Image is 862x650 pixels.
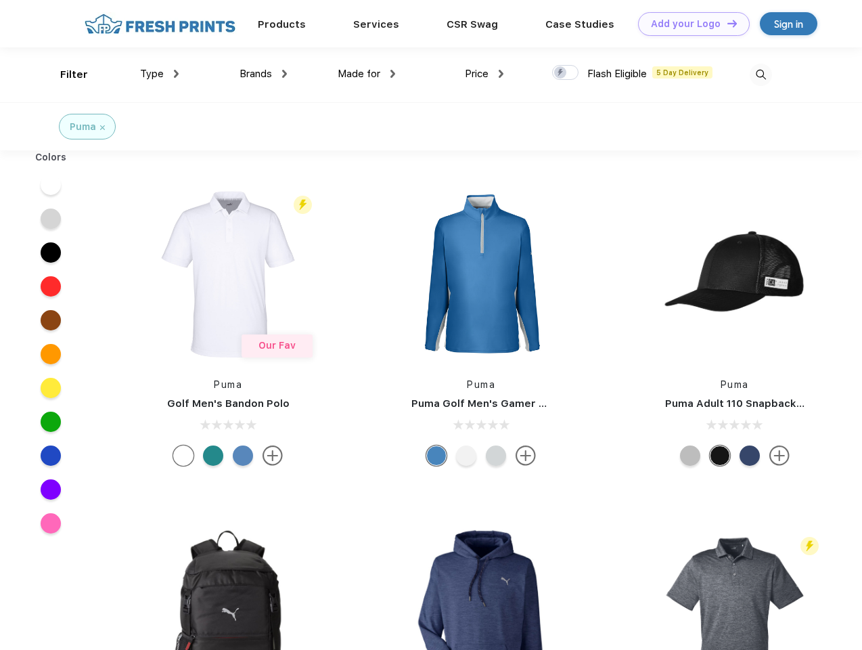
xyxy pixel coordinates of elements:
img: more.svg [769,446,790,466]
img: desktop_search.svg [750,64,772,86]
a: Puma [721,379,749,390]
span: Our Fav [258,340,296,351]
div: Bright White [173,446,194,466]
a: Puma [467,379,495,390]
img: dropdown.png [390,70,395,78]
span: Brands [240,68,272,80]
span: Made for [338,68,380,80]
a: Golf Men's Bandon Polo [167,397,290,410]
div: Filter [60,67,88,83]
img: flash_active_toggle.svg [800,537,819,555]
img: dropdown.png [174,70,179,78]
img: dropdown.png [282,70,287,78]
img: more.svg [263,446,283,466]
span: Flash Eligible [587,68,647,80]
img: func=resize&h=266 [645,184,825,364]
a: Products [258,18,306,30]
img: func=resize&h=266 [138,184,318,364]
img: dropdown.png [499,70,503,78]
div: Add your Logo [651,18,721,30]
img: filter_cancel.svg [100,125,105,130]
span: 5 Day Delivery [652,66,712,79]
a: Services [353,18,399,30]
a: Puma [214,379,242,390]
div: Bright White [456,446,476,466]
img: func=resize&h=266 [391,184,571,364]
a: Puma Golf Men's Gamer Golf Quarter-Zip [411,397,625,410]
div: Sign in [774,16,803,32]
span: Price [465,68,489,80]
div: Quarry with Brt Whit [680,446,700,466]
div: Green Lagoon [203,446,223,466]
div: Puma [70,120,96,134]
span: Type [140,68,164,80]
img: fo%20logo%202.webp [81,12,240,36]
img: more.svg [516,446,536,466]
div: Peacoat with Qut Shd [740,446,760,466]
div: Lake Blue [233,446,253,466]
img: flash_active_toggle.svg [294,196,312,214]
div: Bright Cobalt [426,446,447,466]
a: Sign in [760,12,817,35]
img: DT [727,20,737,27]
div: Colors [25,150,77,165]
div: Pma Blk with Pma Blk [710,446,730,466]
div: High Rise [486,446,506,466]
a: CSR Swag [447,18,498,30]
